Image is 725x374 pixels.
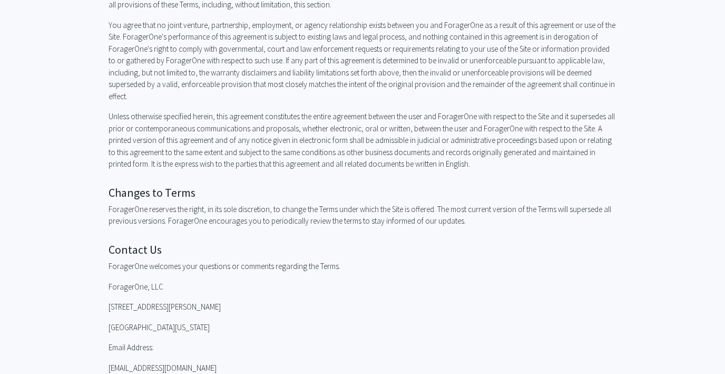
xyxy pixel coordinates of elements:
[109,243,616,256] h2: Contact Us
[109,204,616,227] p: ForagerOne reserves the right, in its sole discretion, to change the Terms under which the Site i...
[109,20,616,103] p: You agree that no joint venture, partnership, employment, or agency relationship exists between y...
[109,111,616,170] p: Unless otherwise specified herein, this agreement constitutes the entire agreement between the us...
[109,261,616,273] p: ForagerOne welcomes your questions or comments regarding the Terms.
[109,281,616,293] p: ForagerOne, LLC
[109,342,616,354] p: Email Address:
[109,301,616,313] p: [STREET_ADDRESS][PERSON_NAME]
[109,186,616,199] h2: Changes to Terms
[8,327,45,366] iframe: Chat
[109,322,616,334] p: [GEOGRAPHIC_DATA][US_STATE]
